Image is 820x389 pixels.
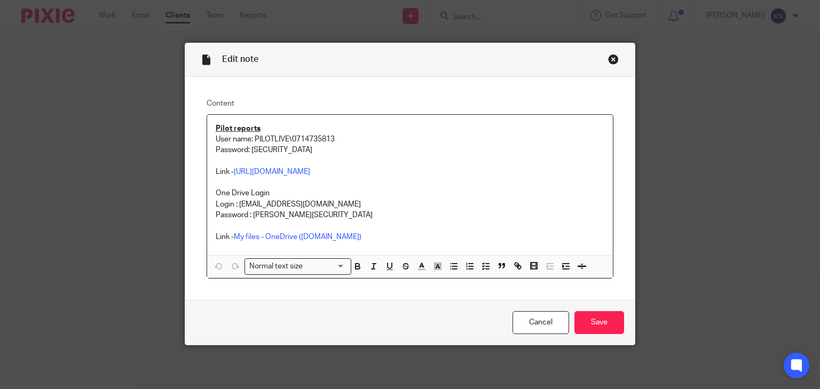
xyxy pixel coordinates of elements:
a: Cancel [512,311,569,334]
span: Normal text size [247,261,305,272]
u: Pilot reports [216,125,261,132]
p: Password : [PERSON_NAME][SECURITY_DATA] [216,210,605,220]
p: One Drive Login [216,188,605,199]
p: Login : [EMAIL_ADDRESS][DOMAIN_NAME] [216,199,605,210]
div: Close this dialog window [608,54,619,65]
label: Content [207,98,614,109]
span: Edit note [222,55,258,63]
div: Search for option [245,258,351,275]
a: My files - OneDrive ([DOMAIN_NAME]) [234,233,361,241]
input: Search for option [306,261,345,272]
p: Link - [216,232,605,242]
p: User name: PILOTLIVE\0714735813 [216,134,605,145]
a: [URL][DOMAIN_NAME] [234,168,310,176]
p: Password: [SECURITY_DATA] [216,145,605,155]
input: Save [574,311,624,334]
p: Link - [216,166,605,177]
